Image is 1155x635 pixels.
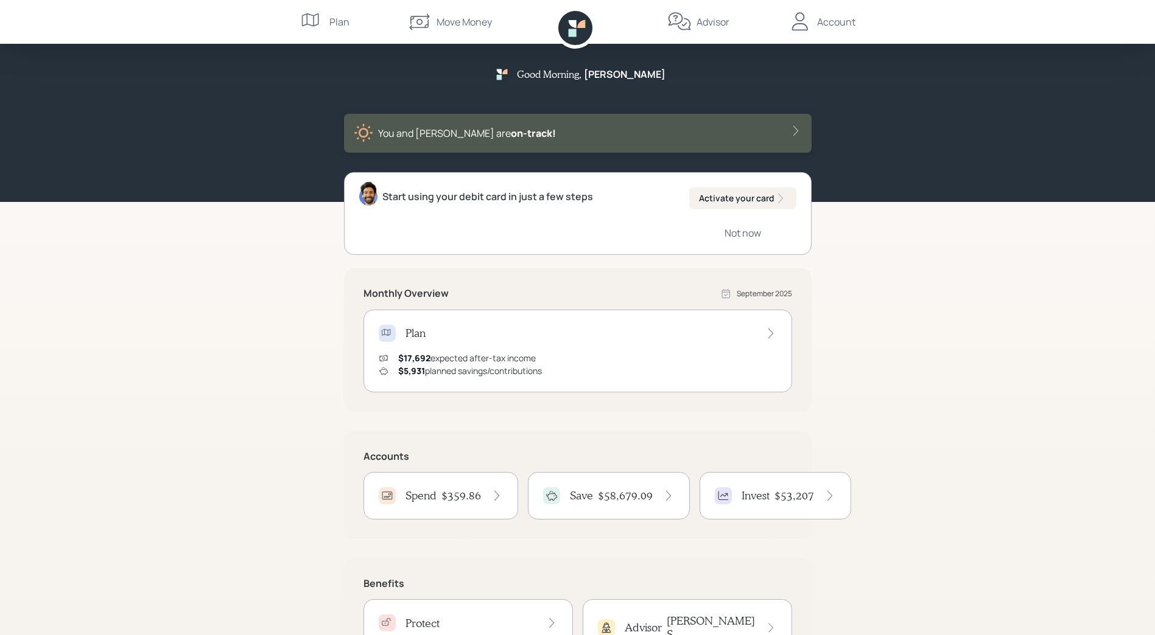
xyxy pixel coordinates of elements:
h4: Advisor [625,621,662,634]
h4: Save [570,489,593,502]
h4: $359.86 [441,489,481,502]
img: sunny-XHVQM73Q.digested.png [354,123,373,143]
h4: Spend [405,489,437,502]
div: You and [PERSON_NAME] are [378,126,556,141]
div: Move Money [437,15,492,29]
h5: Accounts [363,451,792,462]
span: $17,692 [398,352,430,364]
div: Start using your debit card in just a few steps [382,189,593,204]
div: Not now [725,226,761,240]
h4: Plan [405,327,426,340]
h5: Good Morning , [517,68,581,80]
div: planned savings/contributions [398,364,542,377]
div: September 2025 [737,288,792,299]
img: eric-schwartz-headshot.png [359,181,377,206]
h5: [PERSON_NAME] [584,69,665,80]
span: $5,931 [398,365,425,376]
h4: $53,207 [774,489,814,502]
button: Activate your card [689,187,796,209]
div: Advisor [697,15,729,29]
h4: Invest [742,489,770,502]
h5: Benefits [363,578,792,589]
h4: $58,679.09 [598,489,653,502]
h4: Protect [405,617,440,630]
div: Account [817,15,855,29]
div: Activate your card [699,192,787,204]
h5: Monthly Overview [363,288,449,299]
div: Plan [329,15,349,29]
span: on‑track! [511,127,556,140]
div: expected after-tax income [398,352,536,364]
